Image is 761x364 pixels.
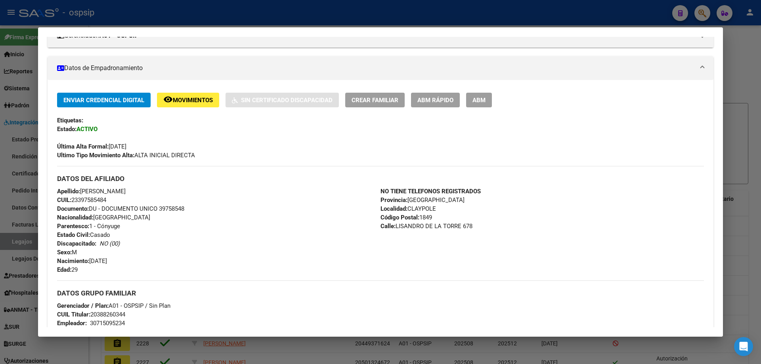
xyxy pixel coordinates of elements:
strong: Gerenciador / Plan: [57,302,109,309]
div: Open Intercom Messenger [734,337,753,356]
strong: Última Alta Formal: [57,143,109,150]
button: Sin Certificado Discapacidad [226,93,339,107]
strong: Apellido: [57,188,80,195]
span: Movimientos [173,97,213,104]
span: M [57,249,77,256]
strong: NO TIENE TELEFONOS REGISTRADOS [380,188,481,195]
span: LISANDRO DE LA TORRE 678 [380,223,472,230]
mat-panel-title: Datos de Empadronamiento [57,63,694,73]
button: Movimientos [157,93,219,107]
mat-expansion-panel-header: Datos de Empadronamiento [48,56,713,80]
span: DU - DOCUMENTO UNICO 39758548 [57,205,184,212]
span: CLAYPOLE [380,205,436,212]
span: 1 - Cónyuge [57,223,120,230]
strong: ACTIVO [76,126,98,133]
strong: Estado: [57,126,76,133]
strong: Sexo: [57,249,72,256]
strong: Nacimiento: [57,257,89,265]
strong: Estado Civil: [57,231,90,238]
strong: Localidad: [380,205,407,212]
strong: Empleador: [57,320,87,327]
strong: Ultimo Tipo Movimiento Alta: [57,152,134,159]
span: Enviar Credencial Digital [63,97,144,104]
span: ABM [472,97,486,104]
strong: CUIL: [57,196,71,204]
strong: Edad: [57,266,71,273]
h3: DATOS GRUPO FAMILIAR [57,289,704,297]
i: NO (00) [99,240,120,247]
button: ABM Rápido [411,93,460,107]
span: [GEOGRAPHIC_DATA] [380,196,465,204]
span: 23397585484 [57,196,106,204]
strong: Nacionalidad: [57,214,93,221]
div: 30715095234 [90,319,125,328]
strong: Calle: [380,223,396,230]
span: Sin Certificado Discapacidad [241,97,333,104]
span: 1849 [380,214,432,221]
span: A01 - OSPSIP / Sin Plan [57,302,170,309]
span: [DATE] [57,257,107,265]
strong: Documento: [57,205,89,212]
span: [GEOGRAPHIC_DATA] [57,214,150,221]
span: [PERSON_NAME] [57,188,126,195]
strong: CUIL Titular: [57,311,90,318]
button: Enviar Credencial Digital [57,93,151,107]
span: Crear Familiar [352,97,398,104]
strong: Discapacitado: [57,240,96,247]
strong: Etiquetas: [57,117,83,124]
span: 29 [57,266,78,273]
strong: Código Postal: [380,214,419,221]
mat-icon: remove_red_eye [163,95,173,104]
span: ALTA INICIAL DIRECTA [57,152,195,159]
button: ABM [466,93,492,107]
span: Casado [57,231,110,238]
strong: Parentesco: [57,223,89,230]
span: 20388260344 [57,311,125,318]
h3: DATOS DEL AFILIADO [57,174,704,183]
span: [DATE] [57,143,126,150]
span: ABM Rápido [417,97,453,104]
strong: Provincia: [380,196,407,204]
button: Crear Familiar [345,93,405,107]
